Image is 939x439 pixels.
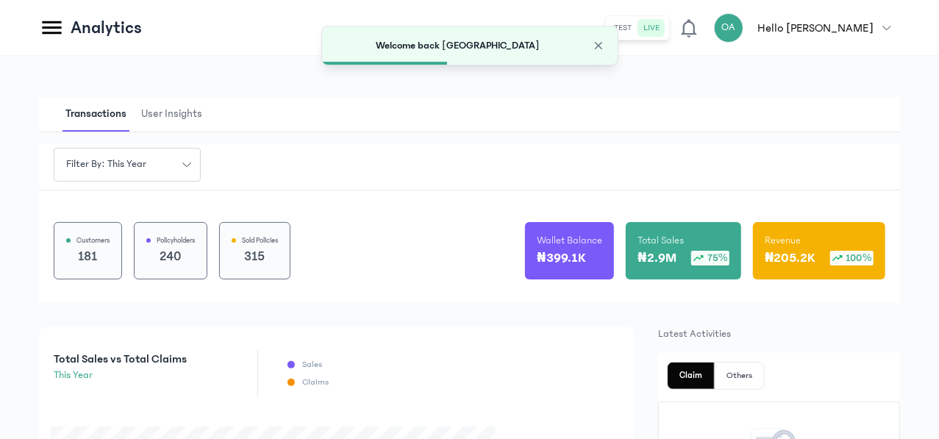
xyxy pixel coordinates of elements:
[146,246,195,267] p: 240
[302,376,329,388] p: Claims
[715,363,764,389] button: Others
[638,248,676,268] p: ₦2.9M
[232,246,278,267] p: 315
[830,251,874,265] div: 100%
[57,157,155,172] span: Filter by: this year
[765,233,801,248] p: Revenue
[658,326,900,341] p: Latest Activities
[537,248,585,268] p: ₦399.1K
[376,40,540,51] span: Welcome back [GEOGRAPHIC_DATA]
[302,359,322,371] p: Sales
[71,16,142,40] p: Analytics
[242,235,278,246] p: Sold Policies
[765,248,815,268] p: ₦205.2K
[157,235,195,246] p: Policyholders
[691,251,729,265] div: 75%
[638,233,684,248] p: Total Sales
[54,350,187,368] p: Total Sales vs Total Claims
[638,19,666,37] button: live
[714,13,743,43] div: OA
[63,97,129,132] span: Transactions
[76,235,110,246] p: Customers
[537,233,602,248] p: Wallet Balance
[668,363,715,389] button: Claim
[714,13,900,43] button: OAHello [PERSON_NAME]
[54,148,201,182] button: Filter by: this year
[66,246,110,267] p: 181
[54,368,187,383] p: this year
[138,97,205,132] span: User Insights
[63,97,138,132] button: Transactions
[138,97,214,132] button: User Insights
[591,38,606,53] button: Close
[758,19,874,37] p: Hello [PERSON_NAME]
